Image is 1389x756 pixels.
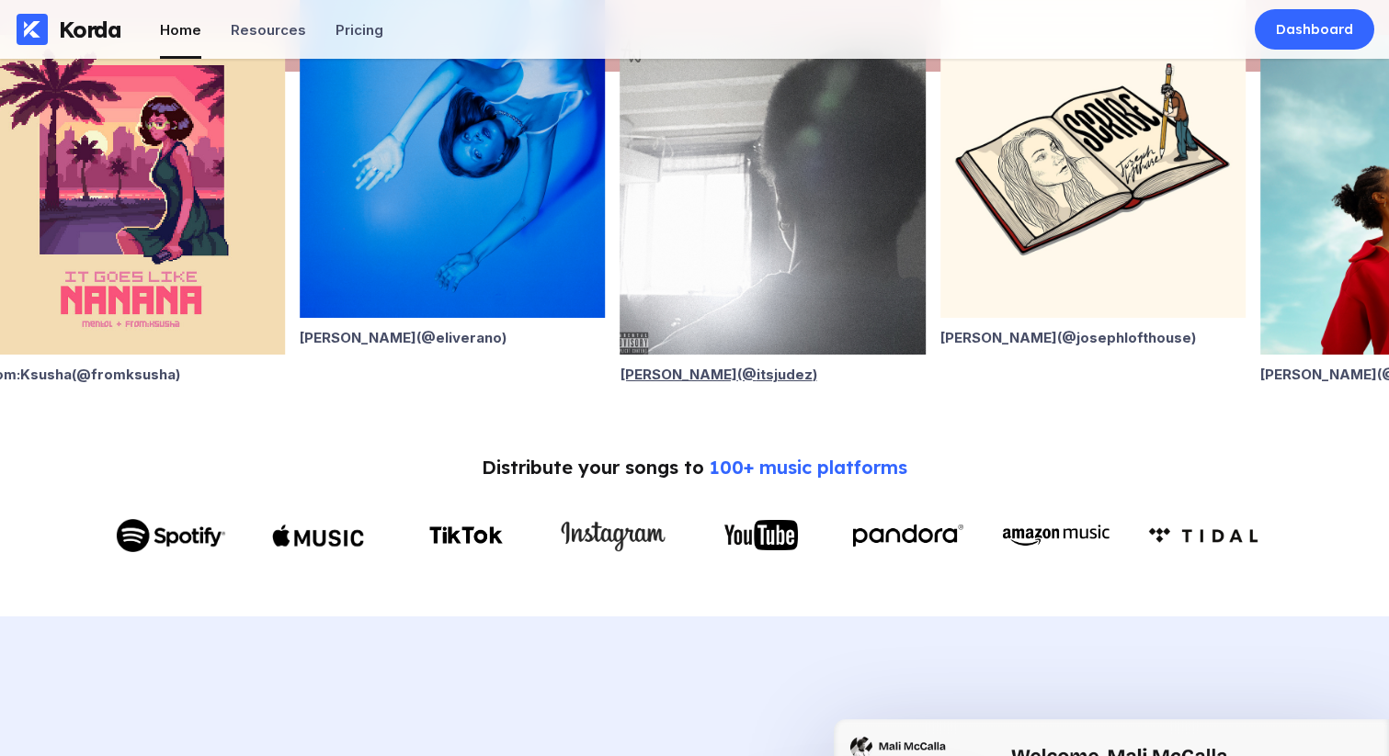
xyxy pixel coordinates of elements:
[710,456,907,479] span: 100+ music platforms
[59,16,121,43] div: Korda
[940,329,1246,346] div: [PERSON_NAME] (@ josephlofthouse )
[160,21,201,39] div: Home
[620,35,926,355] img: Alan Ward
[429,526,503,544] img: TikTok
[336,21,383,39] div: Pricing
[1148,527,1258,543] img: Amazon
[231,21,306,39] div: Resources
[482,456,907,479] div: Distribute your songs to
[1255,9,1374,50] a: Dashboard
[853,525,963,547] img: Pandora
[300,329,605,346] div: [PERSON_NAME] (@ eliverano )
[620,366,926,383] div: [PERSON_NAME] (@ itsjudez )
[272,510,364,561] img: Apple Music
[116,519,226,552] img: Spotify
[1276,20,1353,39] div: Dashboard
[558,515,668,555] img: Instagram
[1001,520,1111,550] img: Amazon
[724,520,798,550] img: YouTube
